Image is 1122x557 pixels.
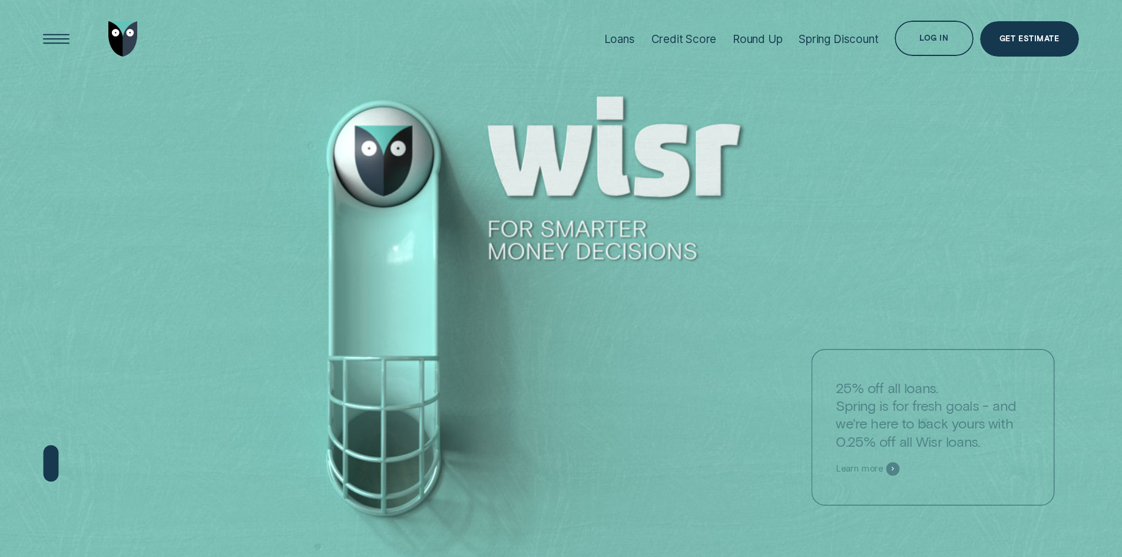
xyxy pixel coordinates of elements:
div: Credit Score [651,32,717,46]
div: Round Up [733,32,783,46]
div: Loans [604,32,635,46]
a: Get Estimate [980,21,1079,57]
img: Wisr [108,21,138,57]
button: Open Menu [39,21,74,57]
button: Log in [895,21,973,56]
p: 25% off all loans. Spring is for fresh goals - and we're here to back yours with 0.25% off all Wi... [836,379,1031,450]
span: Learn more [836,463,883,474]
a: 25% off all loans.Spring is for fresh goals - and we're here to back yours with 0.25% off all Wis... [812,349,1055,506]
div: Spring Discount [799,32,878,46]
